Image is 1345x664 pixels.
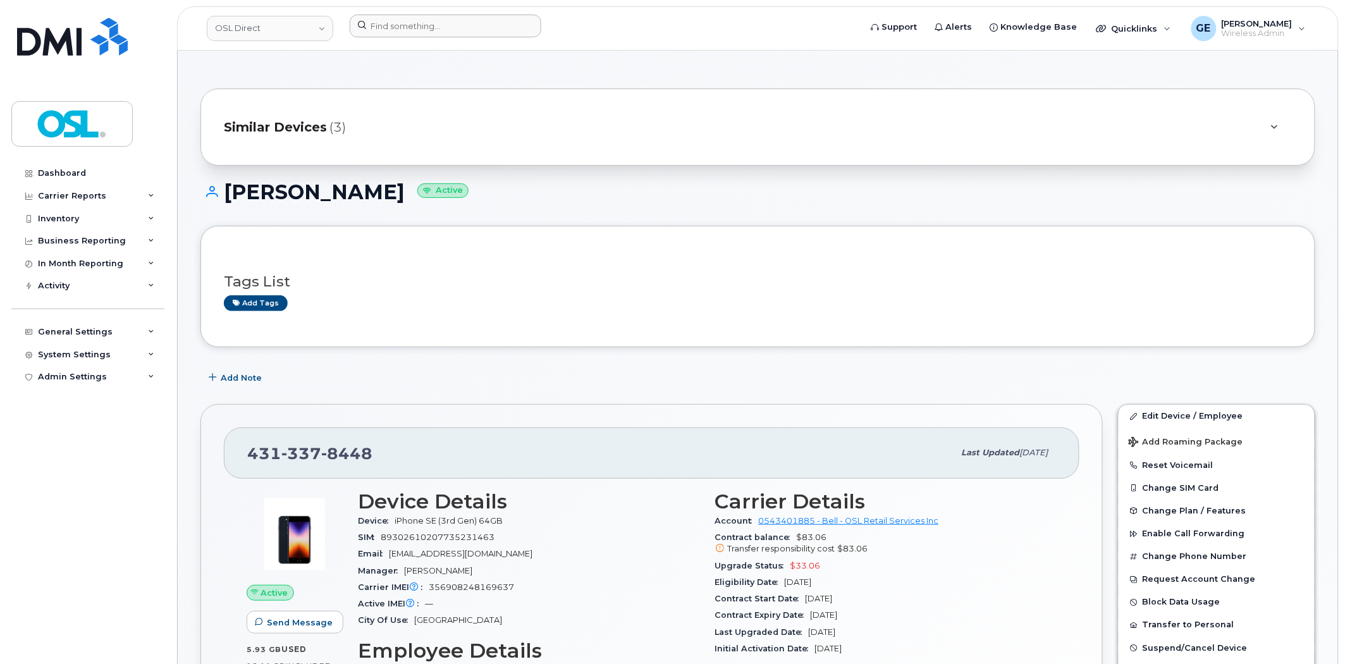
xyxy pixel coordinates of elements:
span: Last Upgraded Date [715,627,809,637]
span: Upgrade Status [715,561,790,570]
span: Change Plan / Features [1143,506,1246,515]
span: Transfer responsibility cost [728,544,835,553]
span: $33.06 [790,561,821,570]
span: Enable Call Forwarding [1143,529,1245,539]
button: Block Data Usage [1119,591,1315,613]
span: iPhone SE (3rd Gen) 64GB [395,516,503,526]
span: [PERSON_NAME] [404,566,472,575]
span: — [425,599,433,608]
span: [GEOGRAPHIC_DATA] [414,615,502,625]
span: Contract balance [715,532,797,542]
span: (3) [329,118,346,137]
span: [DATE] [785,577,812,587]
button: Suspend/Cancel Device [1119,637,1315,660]
button: Change SIM Card [1119,477,1315,500]
span: Contract Start Date [715,594,806,603]
span: Initial Activation Date [715,644,815,653]
h1: [PERSON_NAME] [200,181,1315,203]
h3: Tags List [224,274,1292,290]
span: 356908248169637 [429,582,514,592]
span: 5.93 GB [247,645,281,654]
span: Device [358,516,395,526]
span: Carrier IMEI [358,582,429,592]
span: used [281,644,307,654]
button: Reset Voicemail [1119,454,1315,477]
span: [DATE] [809,627,836,637]
span: Active IMEI [358,599,425,608]
span: City Of Use [358,615,414,625]
button: Send Message [247,611,343,634]
button: Transfer to Personal [1119,613,1315,636]
span: $83.06 [715,532,1057,555]
img: image20231002-3703462-1angbar.jpeg [257,496,333,572]
a: 0543401885 - Bell - OSL Retail Services Inc [759,516,939,526]
span: Contract Expiry Date [715,610,811,620]
span: [DATE] [1020,448,1048,457]
button: Change Phone Number [1119,545,1315,568]
span: Manager [358,566,404,575]
span: 337 [281,444,321,463]
span: Last updated [962,448,1020,457]
span: 8448 [321,444,372,463]
button: Add Roaming Package [1119,428,1315,454]
span: $83.06 [838,544,868,553]
button: Request Account Change [1119,568,1315,591]
button: Add Note [200,366,273,389]
span: 431 [247,444,372,463]
span: Suspend/Cancel Device [1143,643,1248,653]
span: Send Message [267,617,333,629]
span: Similar Devices [224,118,327,137]
span: Add Note [221,372,262,384]
span: [DATE] [806,594,833,603]
span: Email [358,549,389,558]
a: Add tags [224,295,288,311]
h3: Employee Details [358,639,700,662]
span: Account [715,516,759,526]
span: [EMAIL_ADDRESS][DOMAIN_NAME] [389,549,532,558]
span: 89302610207735231463 [381,532,494,542]
span: SIM [358,532,381,542]
span: Eligibility Date [715,577,785,587]
button: Change Plan / Features [1119,500,1315,522]
small: Active [417,183,469,198]
span: Add Roaming Package [1129,437,1243,449]
h3: Device Details [358,490,700,513]
h3: Carrier Details [715,490,1057,513]
button: Enable Call Forwarding [1119,522,1315,545]
span: [DATE] [815,644,842,653]
a: Edit Device / Employee [1119,405,1315,427]
span: [DATE] [811,610,838,620]
span: Active [261,587,288,599]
